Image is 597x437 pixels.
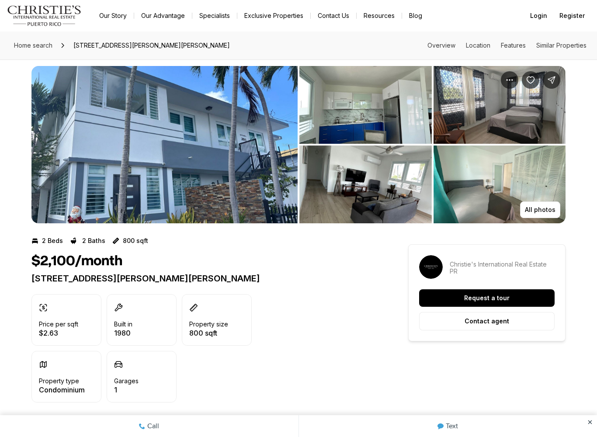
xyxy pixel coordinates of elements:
[522,71,539,89] button: Save Property: 201 STAHL
[466,42,490,49] a: Skip to: Location
[299,66,566,223] li: 2 of 3
[31,253,122,270] h1: $2,100/month
[31,66,298,223] button: View image gallery
[299,66,432,144] button: View image gallery
[189,321,228,328] p: Property size
[525,7,552,24] button: Login
[134,10,192,22] a: Our Advantage
[31,66,298,223] li: 1 of 3
[419,289,555,307] button: Request a tour
[82,237,105,244] p: 2 Baths
[39,378,79,385] p: Property type
[31,66,566,223] div: Listing Photos
[114,329,132,336] p: 1980
[402,10,429,22] a: Blog
[7,5,82,26] img: logo
[427,42,455,49] a: Skip to: Overview
[311,10,356,22] button: Contact Us
[525,206,555,213] p: All photos
[530,12,547,19] span: Login
[114,321,132,328] p: Built in
[10,38,56,52] a: Home search
[501,71,518,89] button: Property options
[464,295,510,302] p: Request a tour
[192,10,237,22] a: Specialists
[70,38,233,52] span: [STREET_ADDRESS][PERSON_NAME][PERSON_NAME]
[39,321,78,328] p: Price per sqft
[434,66,566,144] button: View image gallery
[536,42,587,49] a: Skip to: Similar Properties
[465,318,509,325] p: Contact agent
[419,312,555,330] button: Contact agent
[520,201,560,218] button: All photos
[427,42,587,49] nav: Page section menu
[123,237,148,244] p: 800 sqft
[14,42,52,49] span: Home search
[434,146,566,223] button: View image gallery
[299,146,432,223] button: View image gallery
[357,10,402,22] a: Resources
[92,10,134,22] a: Our Story
[114,378,139,385] p: Garages
[554,7,590,24] button: Register
[237,10,310,22] a: Exclusive Properties
[114,386,139,393] p: 1
[189,329,228,336] p: 800 sqft
[450,261,555,275] p: Christie's International Real Estate PR
[31,273,377,284] p: [STREET_ADDRESS][PERSON_NAME][PERSON_NAME]
[39,329,78,336] p: $2.63
[501,42,526,49] a: Skip to: Features
[39,386,85,393] p: Condominium
[559,12,585,19] span: Register
[42,237,63,244] p: 2 Beds
[543,71,560,89] button: Share Property: 201 STAHL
